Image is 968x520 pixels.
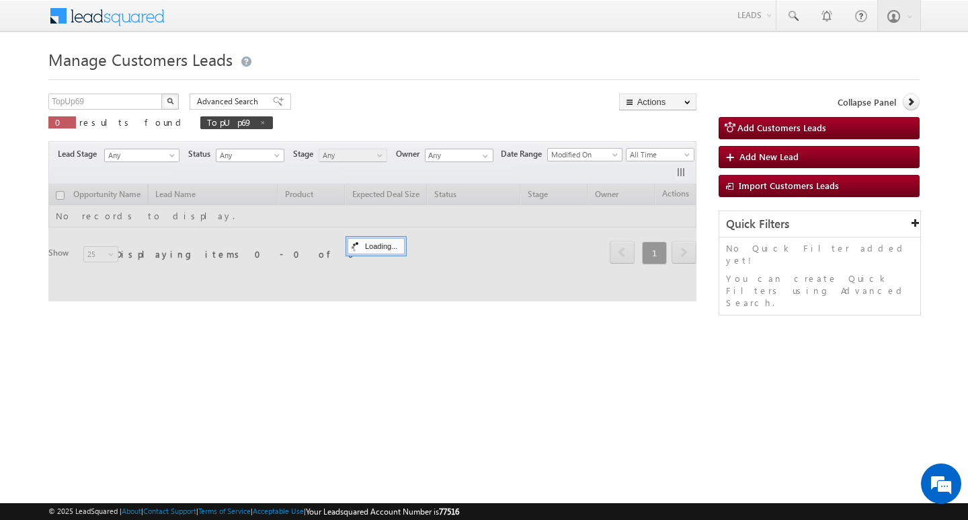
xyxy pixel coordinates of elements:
[626,148,694,161] a: All Time
[726,242,914,266] p: No Quick Filter added yet!
[188,148,216,160] span: Status
[627,149,690,161] span: All Time
[306,507,459,517] span: Your Leadsquared Account Number is
[619,94,696,110] button: Actions
[58,148,102,160] span: Lead Stage
[79,116,186,128] span: results found
[293,148,319,160] span: Stage
[739,180,839,191] span: Import Customers Leads
[197,96,262,108] span: Advanced Search
[726,272,914,309] p: You can create Quick Filters using Advanced Search.
[216,149,284,162] a: Any
[48,48,233,70] span: Manage Customers Leads
[105,149,175,161] span: Any
[104,149,179,162] a: Any
[216,149,280,161] span: Any
[425,149,493,162] input: Type to Search
[122,507,141,515] a: About
[548,149,618,161] span: Modified On
[319,149,387,162] a: Any
[319,149,383,161] span: Any
[475,149,492,163] a: Show All Items
[167,98,173,104] img: Search
[501,148,547,160] span: Date Range
[739,151,799,162] span: Add New Lead
[348,238,405,254] div: Loading...
[737,122,826,133] span: Add Customers Leads
[838,96,896,108] span: Collapse Panel
[719,211,920,237] div: Quick Filters
[253,507,304,515] a: Acceptable Use
[396,148,425,160] span: Owner
[143,507,196,515] a: Contact Support
[547,148,622,161] a: Modified On
[207,116,253,128] span: TopUp69
[439,507,459,517] span: 77516
[55,116,69,128] span: 0
[48,505,459,518] span: © 2025 LeadSquared | | | | |
[198,507,251,515] a: Terms of Service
